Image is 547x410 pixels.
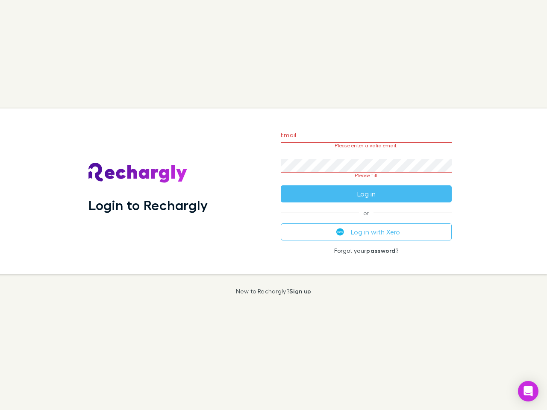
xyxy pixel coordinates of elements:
div: Open Intercom Messenger [518,381,538,401]
p: Please enter a valid email. [281,143,452,149]
h1: Login to Rechargly [88,197,208,213]
p: New to Rechargly? [236,288,312,295]
p: Please fill [281,173,452,179]
p: Forgot your ? [281,247,452,254]
img: Rechargly's Logo [88,163,188,183]
a: password [366,247,395,254]
button: Log in with Xero [281,223,452,240]
a: Sign up [289,287,311,295]
img: Xero's logo [336,228,344,236]
button: Log in [281,185,452,202]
